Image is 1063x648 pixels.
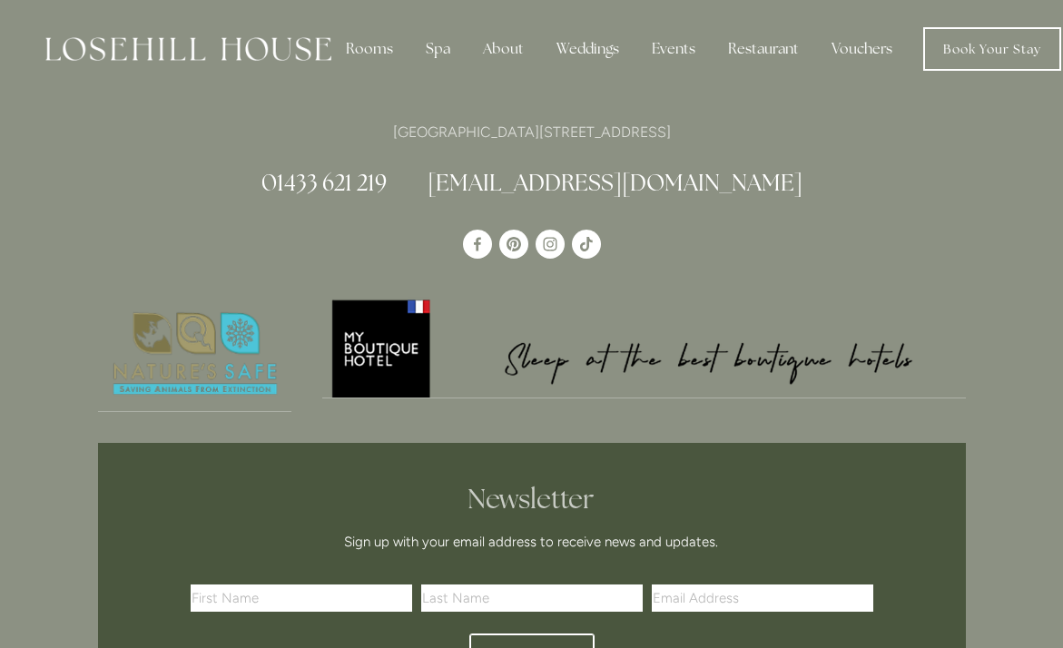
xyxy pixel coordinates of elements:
input: First Name [191,584,412,612]
a: Instagram [536,230,565,259]
a: 01433 621 219 [261,168,387,197]
h2: Newsletter [197,483,867,515]
img: My Boutique Hotel - Logo [322,297,966,398]
a: Pinterest [499,230,528,259]
input: Last Name [421,584,643,612]
img: Nature's Safe - Logo [98,297,292,411]
a: TikTok [572,230,601,259]
input: Email Address [652,584,873,612]
a: [EMAIL_ADDRESS][DOMAIN_NAME] [428,168,802,197]
img: Losehill House [45,37,331,61]
div: About [468,31,538,67]
a: Vouchers [817,31,907,67]
div: Events [637,31,710,67]
p: [GEOGRAPHIC_DATA][STREET_ADDRESS] [98,120,966,144]
div: Weddings [542,31,634,67]
div: Restaurant [714,31,813,67]
a: Losehill House Hotel & Spa [463,230,492,259]
p: Sign up with your email address to receive news and updates. [197,531,867,553]
div: Spa [411,31,465,67]
a: Book Your Stay [923,27,1061,71]
a: Nature's Safe - Logo [98,297,292,412]
div: Rooms [331,31,408,67]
